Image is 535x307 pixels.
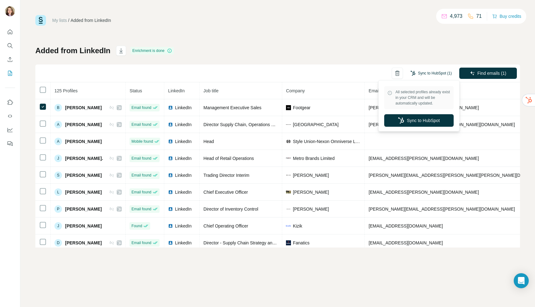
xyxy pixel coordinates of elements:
span: Email [369,88,380,93]
span: LinkedIn [175,121,191,128]
button: Buy credits [492,12,521,21]
div: Added from LinkedIn [71,17,111,23]
span: LinkedIn [175,223,191,229]
img: company-logo [286,225,291,227]
span: Director of Inventory Control [203,207,258,212]
button: Find emails (1) [459,68,517,79]
img: company-logo [286,173,291,178]
span: [PERSON_NAME] [293,206,329,212]
span: Email found [131,122,151,127]
button: My lists [5,68,15,79]
img: LinkedIn logo [168,207,173,212]
span: LinkedIn [175,172,191,178]
span: 125 Profiles [54,88,78,93]
span: Email found [131,156,151,161]
span: Email found [131,172,151,178]
span: Email found [131,240,151,246]
img: LinkedIn logo [168,156,173,161]
span: Footgear [293,105,310,111]
span: Email found [131,105,151,110]
img: LinkedIn logo [168,223,173,228]
span: [PERSON_NAME] [65,172,102,178]
span: [PERSON_NAME] [65,206,102,212]
div: S [54,171,62,179]
span: [PERSON_NAME] [293,189,329,195]
div: J [54,222,62,230]
span: Management Executive Sales [203,105,261,110]
div: Open Intercom Messenger [514,273,529,288]
span: LinkedIn [175,206,191,212]
span: Director Supply Chain, Operations & Risk [203,122,284,127]
div: L [54,188,62,196]
span: Chief Operating Officer [203,223,248,228]
img: Avatar [5,6,15,16]
img: Surfe Logo [35,15,46,26]
button: Sync to HubSpot (1) [406,69,456,78]
span: LinkedIn [175,189,191,195]
span: Chief Executive Officer [203,190,248,195]
span: [PERSON_NAME] [65,189,102,195]
span: Metro Brands Limited [293,155,334,161]
img: LinkedIn logo [168,105,173,110]
span: [PERSON_NAME] [65,223,102,229]
span: LinkedIn [175,155,191,161]
span: [EMAIL_ADDRESS][PERSON_NAME][DOMAIN_NAME] [369,156,479,161]
button: Sync to HubSpot [384,114,454,127]
span: [PERSON_NAME] [293,172,329,178]
span: [PERSON_NAME][EMAIL_ADDRESS][PERSON_NAME][DOMAIN_NAME] [369,122,515,127]
img: LinkedIn logo [168,139,173,144]
p: 71 [476,13,482,20]
img: company-logo [286,124,291,125]
span: Fanatics [293,240,309,246]
span: [PERSON_NAME] [65,138,102,145]
p: 4,973 [450,13,462,20]
img: LinkedIn logo [168,190,173,195]
span: Head [203,139,214,144]
div: P [54,205,62,213]
span: [PERSON_NAME] [65,121,102,128]
span: LinkedIn [175,105,191,111]
button: Use Surfe on LinkedIn [5,97,15,108]
span: Email found [131,206,151,212]
span: Company [286,88,305,93]
span: Mobile found [131,139,153,144]
span: [EMAIL_ADDRESS][DOMAIN_NAME] [369,240,443,245]
img: company-logo [286,157,291,159]
div: J [54,155,62,162]
span: Kizik [293,223,302,229]
span: LinkedIn [175,138,191,145]
span: Found [131,223,142,229]
div: Enrichment is done [130,47,174,54]
a: My lists [52,18,67,23]
span: Status [130,88,142,93]
span: Head of Retail Operations [203,156,254,161]
button: Use Surfe API [5,110,15,122]
span: LinkedIn [175,240,191,246]
h1: Added from LinkedIn [35,46,110,56]
span: [EMAIL_ADDRESS][PERSON_NAME][DOMAIN_NAME] [369,190,479,195]
span: [PERSON_NAME][EMAIL_ADDRESS][PERSON_NAME][DOMAIN_NAME] [369,207,515,212]
div: A [54,121,62,128]
div: D [54,239,62,247]
span: [PERSON_NAME][EMAIL_ADDRESS][DOMAIN_NAME] [369,105,479,110]
span: [EMAIL_ADDRESS][DOMAIN_NAME] [369,223,443,228]
span: [GEOGRAPHIC_DATA] [293,121,339,128]
span: [PERSON_NAME]. [65,155,103,161]
button: Dashboard [5,124,15,136]
li: / [68,17,69,23]
img: LinkedIn logo [168,122,173,127]
button: Quick start [5,26,15,38]
button: Feedback [5,138,15,149]
span: [PERSON_NAME] [65,240,102,246]
div: B [54,104,62,111]
span: Email found [131,189,151,195]
span: Director - Supply Chain Strategy and Analytics [203,240,293,245]
span: All selected profiles already exist in your CRM and will be automatically updated. [395,89,451,106]
span: Job title [203,88,218,93]
div: A [54,138,62,145]
span: Find emails (1) [477,70,507,76]
span: Style Union-Nexon Omniverse Limited [293,138,361,145]
span: LinkedIn [168,88,185,93]
img: company-logo [286,191,291,193]
img: company-logo [286,240,291,245]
